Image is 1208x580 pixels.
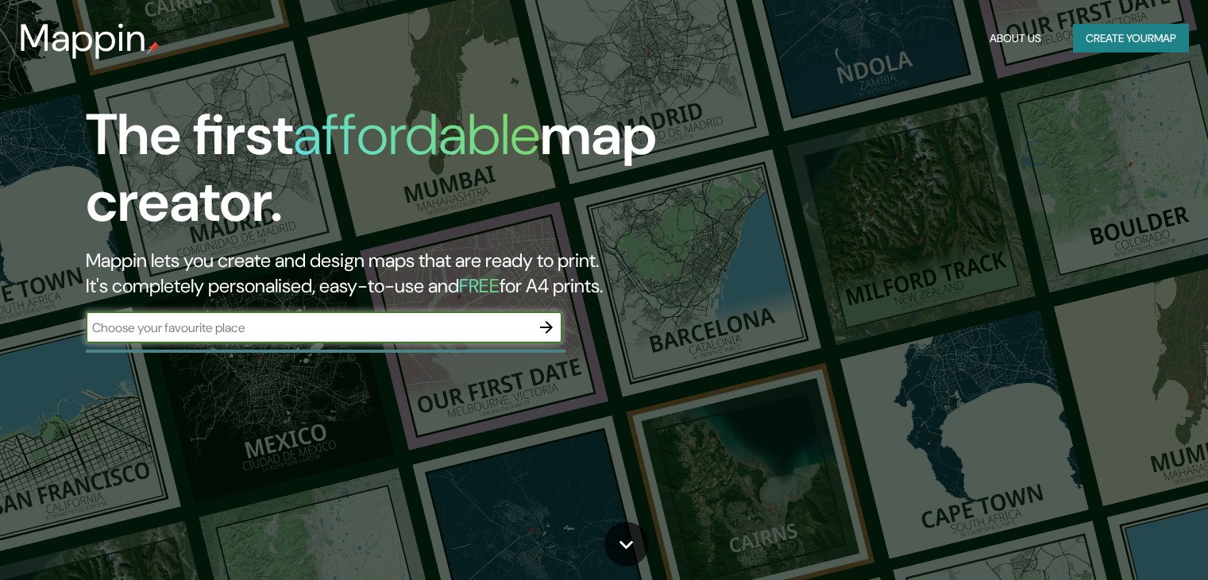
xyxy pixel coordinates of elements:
iframe: Help widget launcher [1067,518,1191,563]
h5: FREE [459,273,500,298]
input: Choose your favourite place [86,319,531,337]
h2: Mappin lets you create and design maps that are ready to print. It's completely personalised, eas... [86,248,690,299]
h1: affordable [293,98,540,172]
button: About Us [983,24,1048,53]
h1: The first map creator. [86,102,690,248]
h3: Mappin [19,16,147,60]
button: Create yourmap [1073,24,1189,53]
img: mappin-pin [147,41,160,54]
